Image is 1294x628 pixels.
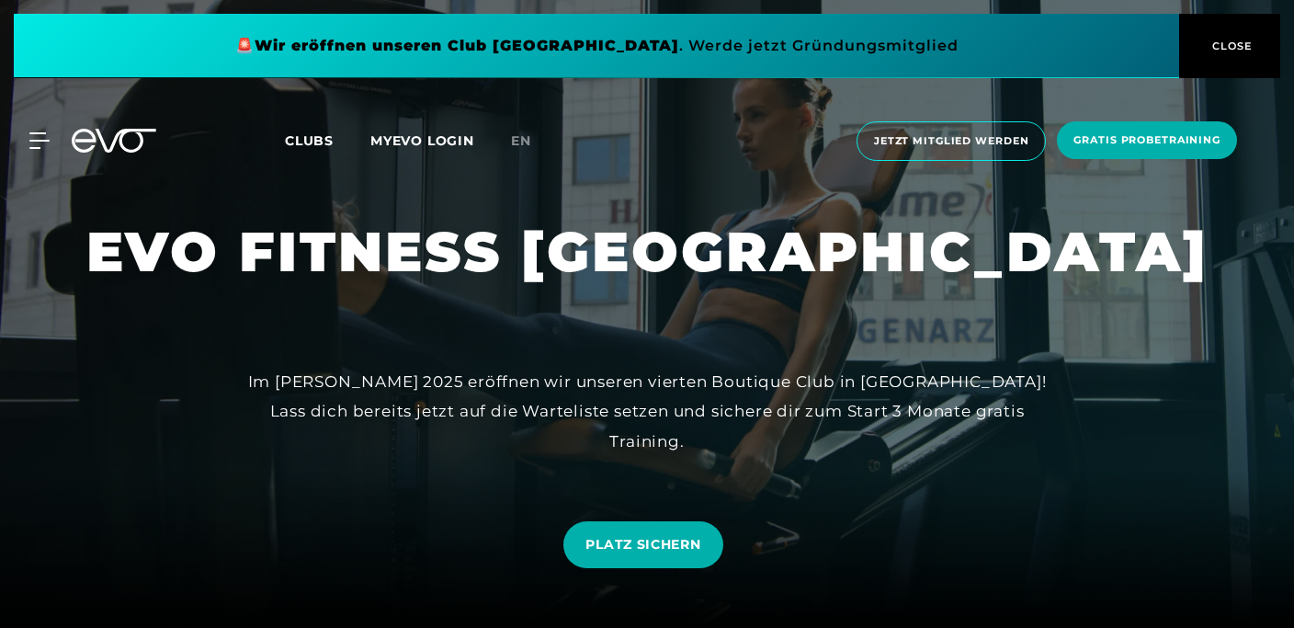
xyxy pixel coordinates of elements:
[874,133,1028,149] span: Jetzt Mitglied werden
[511,131,553,152] a: en
[563,521,722,568] a: PLATZ SICHERN
[1179,14,1280,78] button: CLOSE
[370,132,474,149] a: MYEVO LOGIN
[285,132,334,149] span: Clubs
[233,367,1061,456] div: Im [PERSON_NAME] 2025 eröffnen wir unseren vierten Boutique Club in [GEOGRAPHIC_DATA]! Lass dich ...
[1051,121,1243,161] a: Gratis Probetraining
[86,216,1209,288] h1: EVO FITNESS [GEOGRAPHIC_DATA]
[285,131,370,149] a: Clubs
[511,132,531,149] span: en
[851,121,1051,161] a: Jetzt Mitglied werden
[1073,132,1220,148] span: Gratis Probetraining
[1208,38,1253,54] span: CLOSE
[585,535,700,554] span: PLATZ SICHERN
